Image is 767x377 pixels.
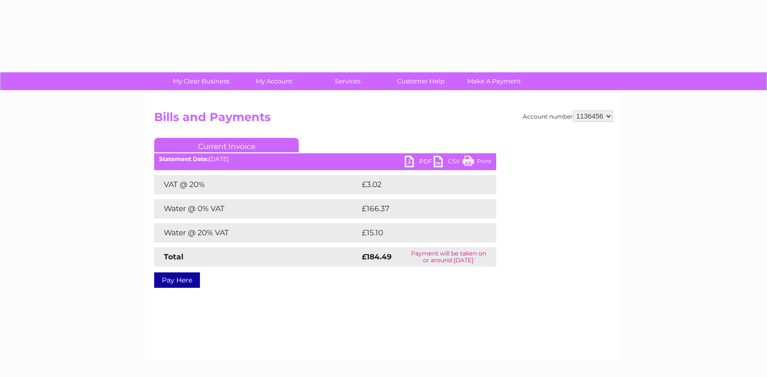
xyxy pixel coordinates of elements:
[434,156,463,170] a: CSV
[154,138,299,152] a: Current Invoice
[405,156,434,170] a: PDF
[308,72,387,90] a: Services
[164,252,184,261] strong: Total
[154,272,200,288] a: Pay Here
[359,223,475,242] td: £15.10
[154,223,359,242] td: Water @ 20% VAT
[401,247,496,267] td: Payment will be taken on or around [DATE]
[161,72,241,90] a: My Clear Business
[235,72,314,90] a: My Account
[359,175,474,194] td: £3.02
[454,72,534,90] a: Make A Payment
[362,252,392,261] strong: £184.49
[159,155,209,162] b: Statement Date:
[463,156,491,170] a: Print
[154,199,359,218] td: Water @ 0% VAT
[154,156,496,162] div: [DATE]
[381,72,461,90] a: Customer Help
[523,110,613,122] div: Account number
[154,110,613,129] h2: Bills and Payments
[359,199,478,218] td: £166.37
[154,175,359,194] td: VAT @ 20%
